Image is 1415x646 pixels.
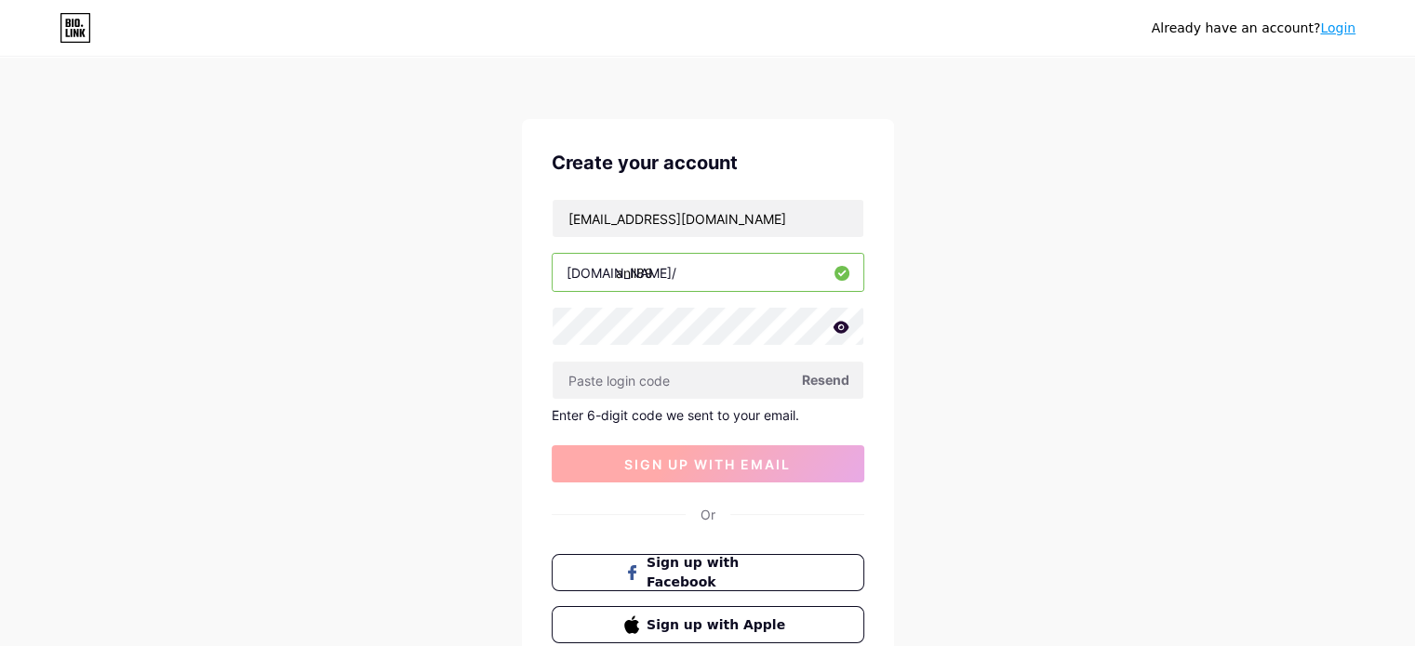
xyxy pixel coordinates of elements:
button: Sign up with Facebook [552,554,864,591]
input: username [553,254,863,291]
input: Paste login code [553,362,863,399]
div: [DOMAIN_NAME]/ [567,263,676,283]
span: Sign up with Facebook [647,553,791,592]
button: Sign up with Apple [552,606,864,643]
div: Already have an account? [1152,19,1355,38]
button: sign up with email [552,445,864,482]
span: sign up with email [624,456,791,472]
span: Sign up with Apple [647,615,791,635]
input: Email [553,200,863,237]
span: Resend [802,370,849,389]
div: Create your account [552,149,864,177]
div: Or [701,505,715,524]
a: Login [1320,20,1355,35]
div: Enter 6-digit code we sent to your email. [552,407,864,423]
